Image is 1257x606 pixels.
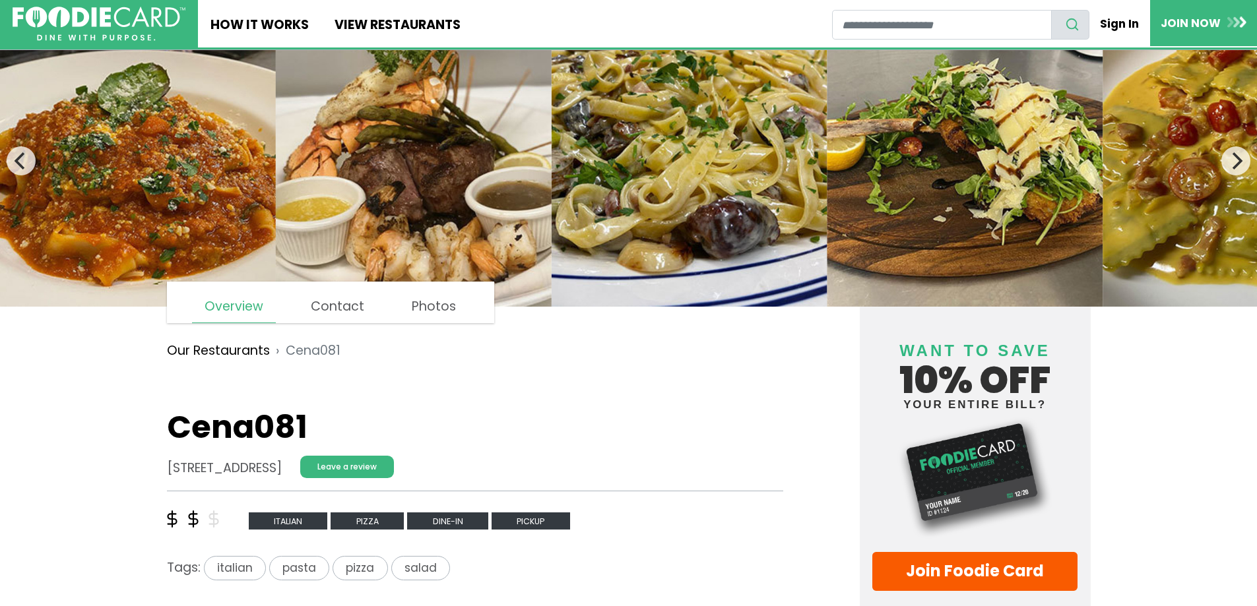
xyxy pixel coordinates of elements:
a: salad [391,559,450,576]
a: Sign In [1089,9,1150,38]
span: italian [204,556,266,580]
a: Dine-in [407,511,492,529]
a: Join Foodie Card [872,552,1078,591]
h1: Cena081 [167,408,784,446]
a: italian [201,559,269,576]
button: Previous [7,146,36,175]
h4: 10% off [872,325,1078,410]
span: Pizza [331,512,404,530]
span: Italian [249,512,328,530]
img: Foodie Card [872,417,1078,539]
span: pizza [333,556,387,580]
nav: page links [167,282,495,323]
span: Dine-in [407,512,488,530]
span: salad [391,556,450,580]
a: Our Restaurants [167,342,270,361]
li: Cena081 [270,342,340,361]
small: your entire bill? [872,399,1078,410]
button: search [1051,10,1089,40]
span: Pickup [492,512,570,530]
a: Contact [298,291,377,322]
a: Photos [399,291,468,322]
div: Tags: [167,556,784,586]
input: restaurant search [832,10,1052,40]
a: Pickup [492,511,570,529]
a: Leave a review [300,456,394,478]
button: Next [1221,146,1250,175]
a: pasta [269,559,333,576]
address: [STREET_ADDRESS] [167,459,282,478]
a: Italian [249,511,331,529]
a: pizza [333,559,391,576]
span: Want to save [899,342,1050,359]
nav: breadcrumb [167,332,784,370]
a: Pizza [331,511,407,529]
span: pasta [269,556,329,580]
a: Overview [192,291,276,323]
img: FoodieCard; Eat, Drink, Save, Donate [13,7,185,42]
